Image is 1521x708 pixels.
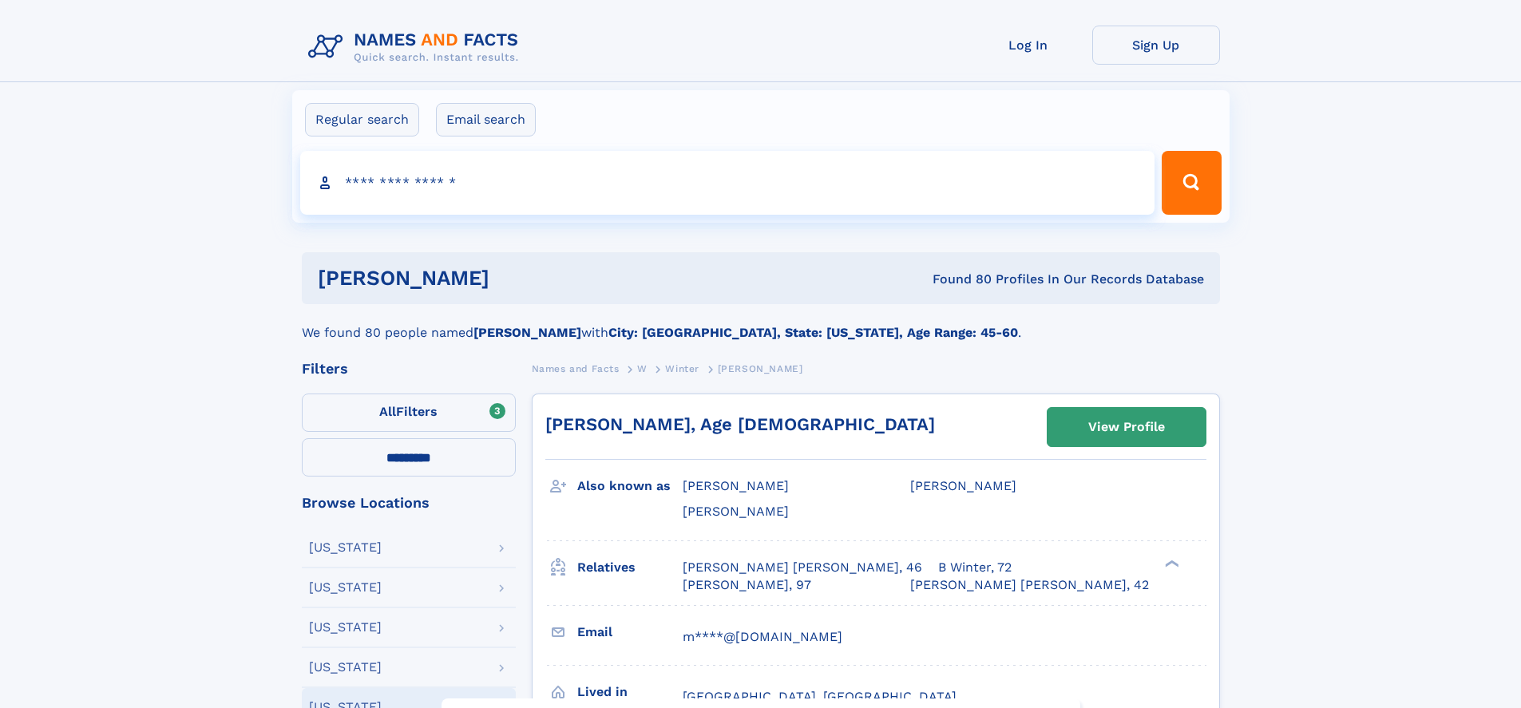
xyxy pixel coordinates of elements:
h3: Also known as [577,473,683,500]
a: Sign Up [1092,26,1220,65]
div: [US_STATE] [309,661,382,674]
span: W [637,363,648,374]
a: [PERSON_NAME] [PERSON_NAME], 42 [910,576,1149,594]
h3: Lived in [577,678,683,706]
label: Email search [436,103,536,136]
b: City: [GEOGRAPHIC_DATA], State: [US_STATE], Age Range: 45-60 [608,325,1018,340]
h3: Relatives [577,554,683,581]
button: Search Button [1162,151,1221,215]
span: [PERSON_NAME] [683,504,789,519]
div: [US_STATE] [309,621,382,634]
a: Winter [665,358,699,378]
span: [PERSON_NAME] [910,478,1016,493]
label: Filters [302,394,516,432]
span: All [379,404,396,419]
div: View Profile [1088,409,1165,445]
h1: [PERSON_NAME] [318,268,711,288]
span: [GEOGRAPHIC_DATA], [GEOGRAPHIC_DATA] [683,689,957,704]
a: Names and Facts [532,358,620,378]
h3: Email [577,619,683,646]
span: [PERSON_NAME] [683,478,789,493]
input: search input [300,151,1155,215]
div: Filters [302,362,516,376]
div: Browse Locations [302,496,516,510]
label: Regular search [305,103,419,136]
b: [PERSON_NAME] [473,325,581,340]
img: Logo Names and Facts [302,26,532,69]
a: W [637,358,648,378]
span: [PERSON_NAME] [718,363,803,374]
span: Winter [665,363,699,374]
a: View Profile [1048,408,1206,446]
div: Found 80 Profiles In Our Records Database [711,271,1204,288]
a: Log In [964,26,1092,65]
a: [PERSON_NAME], Age [DEMOGRAPHIC_DATA] [545,414,935,434]
div: We found 80 people named with . [302,304,1220,342]
div: ❯ [1161,558,1180,568]
a: [PERSON_NAME] [PERSON_NAME], 46 [683,559,922,576]
a: B Winter, 72 [938,559,1012,576]
div: [US_STATE] [309,581,382,594]
div: [US_STATE] [309,541,382,554]
a: [PERSON_NAME], 97 [683,576,811,594]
